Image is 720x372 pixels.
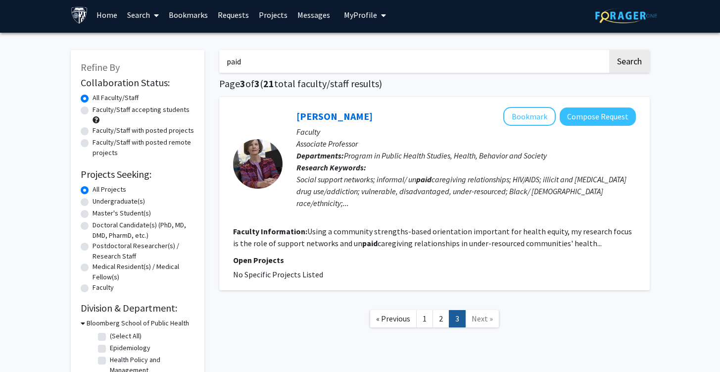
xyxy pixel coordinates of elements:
p: Faculty [296,126,636,138]
h2: Collaboration Status: [81,77,194,89]
label: Faculty [93,282,114,293]
span: No Specific Projects Listed [233,269,323,279]
span: Program in Public Health Studies, Health, Behavior and Society [344,151,547,160]
b: Faculty Information: [233,226,307,236]
p: Associate Professor [296,138,636,150]
a: Previous [370,310,417,327]
button: Search [609,50,650,73]
a: [PERSON_NAME] [296,110,373,122]
a: 2 [432,310,449,327]
label: All Faculty/Staff [93,93,139,103]
label: Doctoral Candidate(s) (PhD, MD, DMD, PharmD, etc.) [93,220,194,241]
span: 3 [240,77,245,90]
span: Next » [472,314,493,323]
p: Open Projects [233,254,636,266]
a: Next Page [465,310,499,327]
label: Undergraduate(s) [93,196,145,207]
input: Search Keywords [219,50,608,73]
label: Faculty/Staff accepting students [93,105,190,115]
label: Postdoctoral Researcher(s) / Research Staff [93,241,194,262]
h1: Page of ( total faculty/staff results) [219,78,650,90]
b: Departments: [296,151,344,160]
button: Add Amy Knowlton to Bookmarks [503,107,556,126]
b: paid [362,238,378,248]
span: 3 [254,77,260,90]
span: Refine By [81,61,120,73]
label: Master's Student(s) [93,208,151,218]
label: Faculty/Staff with posted remote projects [93,137,194,158]
label: All Projects [93,184,126,195]
nav: Page navigation [219,300,650,340]
span: 21 [263,77,274,90]
iframe: Chat [7,327,42,365]
div: Social support networks; informal/ un caregiving relationships; HIV/AIDS; illicit and [MEDICAL_DA... [296,173,636,209]
label: (Select All) [110,331,142,341]
label: Medical Resident(s) / Medical Fellow(s) [93,262,194,282]
span: My Profile [344,10,377,20]
b: paid [416,174,432,184]
span: « Previous [376,314,410,323]
h2: Division & Department: [81,302,194,314]
a: 1 [416,310,433,327]
label: Epidemiology [110,343,150,353]
a: 3 [449,310,466,327]
b: Research Keywords: [296,162,366,172]
img: Johns Hopkins University Logo [71,6,88,24]
img: ForagerOne Logo [595,8,657,23]
fg-read-more: Using a community strengths-based orientation important for health equity, my research focus is t... [233,226,632,248]
label: Faculty/Staff with posted projects [93,125,194,136]
button: Compose Request to Amy Knowlton [560,107,636,126]
h2: Projects Seeking: [81,168,194,180]
h3: Bloomberg School of Public Health [87,318,189,328]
